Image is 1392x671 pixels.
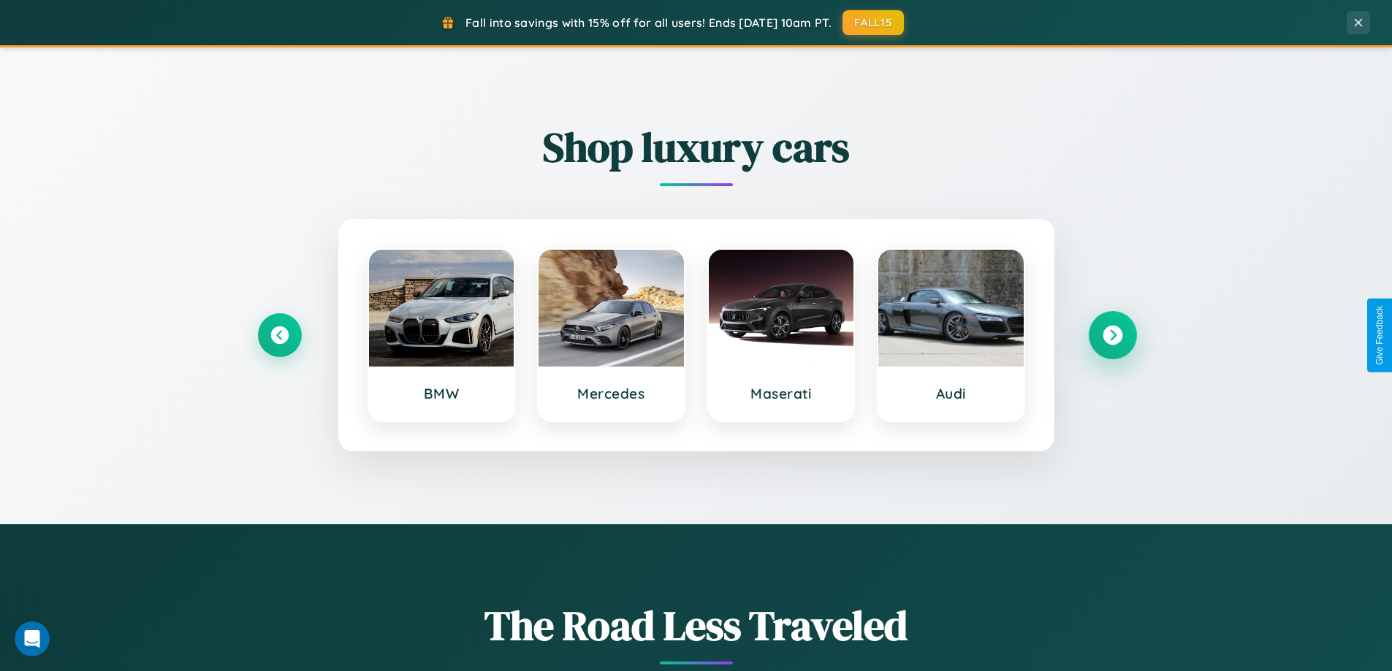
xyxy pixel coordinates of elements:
[384,385,500,402] h3: BMW
[843,10,904,35] button: FALL15
[553,385,669,402] h3: Mercedes
[893,385,1009,402] h3: Audi
[1374,306,1385,365] div: Give Feedback
[258,597,1135,653] h1: The Road Less Traveled
[465,15,832,30] span: Fall into savings with 15% off for all users! Ends [DATE] 10am PT.
[723,385,840,402] h3: Maserati
[15,621,50,656] iframe: Intercom live chat
[258,119,1135,175] h2: Shop luxury cars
